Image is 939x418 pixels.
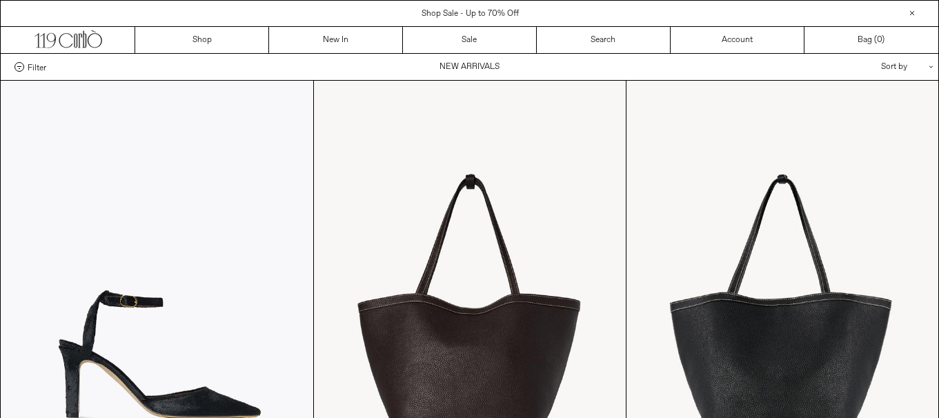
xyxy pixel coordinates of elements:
span: Filter [28,62,46,72]
div: Sort by [800,54,925,80]
a: Bag () [804,27,938,53]
a: Account [671,27,804,53]
a: New In [269,27,403,53]
a: Sale [403,27,537,53]
span: ) [877,34,884,46]
span: 0 [877,34,882,46]
a: Search [537,27,671,53]
a: Shop Sale - Up to 70% Off [422,8,519,19]
a: Shop [135,27,269,53]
